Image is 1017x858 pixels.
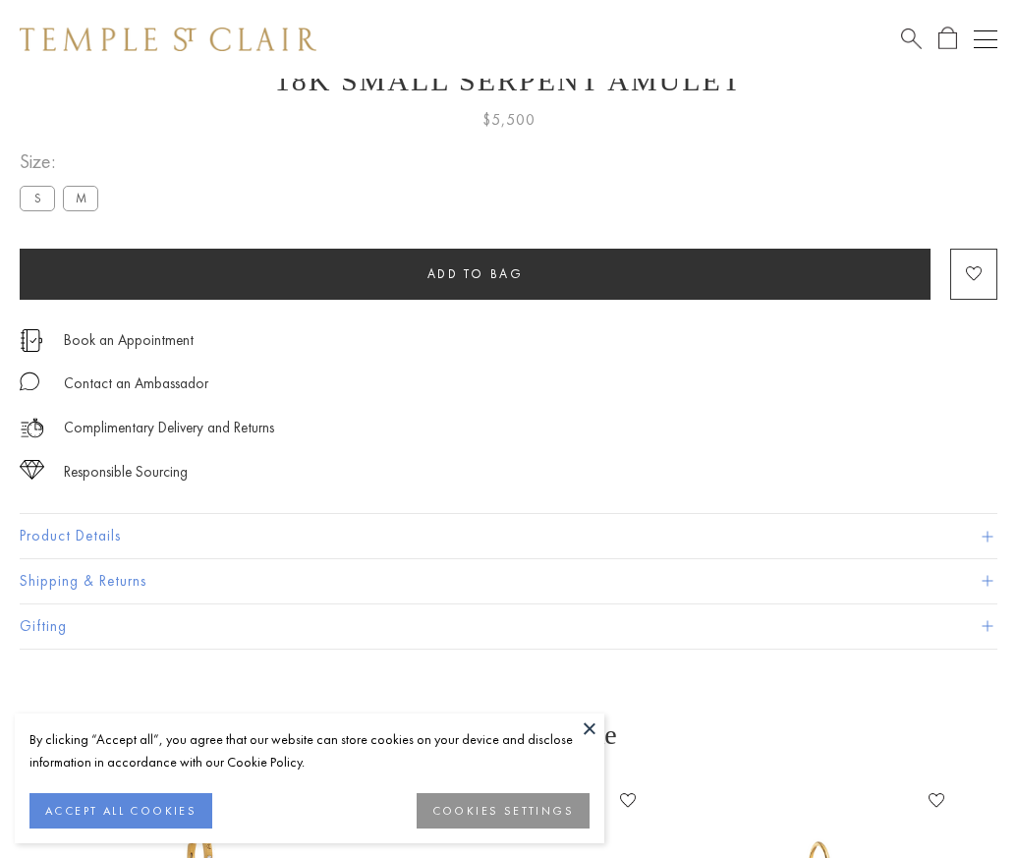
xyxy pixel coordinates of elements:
[64,416,274,440] p: Complimentary Delivery and Returns
[482,107,536,133] span: $5,500
[901,27,922,51] a: Search
[64,372,208,396] div: Contact an Ambassador
[20,460,44,480] img: icon_sourcing.svg
[20,514,997,558] button: Product Details
[20,186,55,210] label: S
[64,329,194,351] a: Book an Appointment
[417,793,590,829] button: COOKIES SETTINGS
[427,265,524,282] span: Add to bag
[63,186,98,210] label: M
[20,416,44,440] img: icon_delivery.svg
[29,793,212,829] button: ACCEPT ALL COOKIES
[20,64,997,97] h1: 18K Small Serpent Amulet
[64,460,188,485] div: Responsible Sourcing
[20,372,39,391] img: MessageIcon-01_2.svg
[20,329,43,352] img: icon_appointment.svg
[20,249,931,300] button: Add to bag
[20,145,106,178] span: Size:
[20,559,997,603] button: Shipping & Returns
[20,604,997,649] button: Gifting
[20,28,316,51] img: Temple St. Clair
[29,728,590,773] div: By clicking “Accept all”, you agree that our website can store cookies on your device and disclos...
[974,28,997,51] button: Open navigation
[938,27,957,51] a: Open Shopping Bag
